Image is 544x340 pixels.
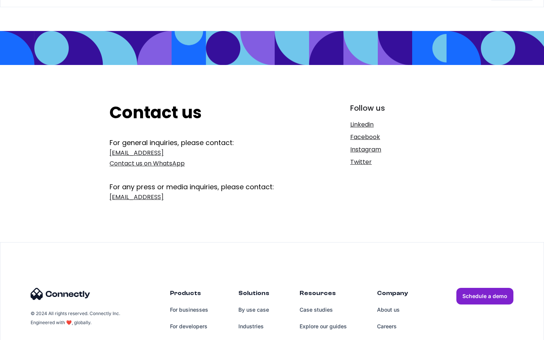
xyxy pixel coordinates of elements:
form: Get In Touch Form [110,138,301,204]
a: Instagram [350,144,434,155]
a: [EMAIL_ADDRESS] [110,192,301,202]
a: [EMAIL_ADDRESS]Contact us on WhatsApp [110,148,301,169]
a: Facebook [350,132,434,142]
a: Careers [377,318,408,335]
div: For any press or media inquiries, please contact: [110,171,301,192]
div: Products [170,288,208,301]
img: Connectly Logo [31,288,90,300]
a: Industries [238,318,269,335]
a: Schedule a demo [456,288,513,304]
div: Solutions [238,288,269,301]
div: Follow us [350,103,434,113]
a: Linkedin [350,119,434,130]
a: Twitter [350,157,434,167]
div: Resources [300,288,347,301]
ul: Language list [15,327,45,337]
h2: Contact us [110,103,301,123]
a: About us [377,301,408,318]
div: Company [377,288,408,301]
a: By use case [238,301,269,318]
div: For general inquiries, please contact: [110,138,301,148]
div: © 2024 All rights reserved. Connectly Inc. Engineered with ❤️, globally. [31,309,121,327]
a: For developers [170,318,208,335]
a: Case studies [300,301,347,318]
a: For businesses [170,301,208,318]
aside: Language selected: English [8,327,45,337]
a: Explore our guides [300,318,347,335]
